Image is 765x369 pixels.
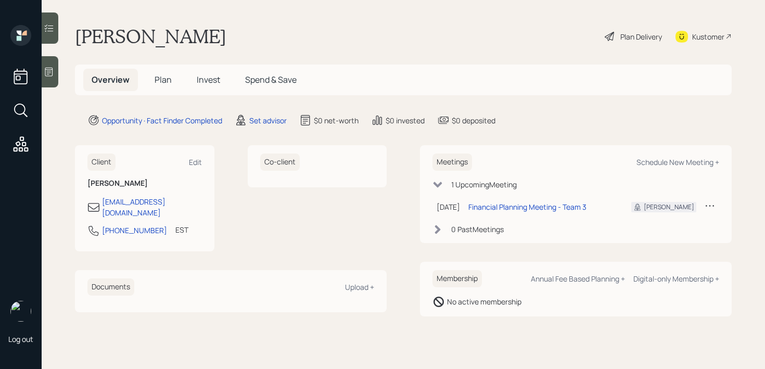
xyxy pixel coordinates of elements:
h1: [PERSON_NAME] [75,25,226,48]
div: [EMAIL_ADDRESS][DOMAIN_NAME] [102,196,202,218]
h6: [PERSON_NAME] [87,179,202,188]
span: Overview [92,74,130,85]
div: 1 Upcoming Meeting [451,179,517,190]
div: [PERSON_NAME] [644,202,694,212]
div: Plan Delivery [620,31,662,42]
h6: Co-client [260,154,300,171]
div: Digital-only Membership + [633,274,719,284]
div: Annual Fee Based Planning + [531,274,625,284]
div: Opportunity · Fact Finder Completed [102,115,222,126]
div: No active membership [447,296,521,307]
div: Financial Planning Meeting - Team 3 [468,201,586,212]
div: Upload + [345,282,374,292]
div: Edit [189,157,202,167]
div: 0 Past Meeting s [451,224,504,235]
div: Log out [8,334,33,344]
span: Spend & Save [245,74,297,85]
h6: Meetings [432,154,472,171]
div: [DATE] [437,201,460,212]
img: retirable_logo.png [10,301,31,322]
h6: Documents [87,278,134,296]
span: Plan [155,74,172,85]
div: $0 net-worth [314,115,359,126]
div: Set advisor [249,115,287,126]
div: EST [175,224,188,235]
div: Schedule New Meeting + [636,157,719,167]
h6: Client [87,154,116,171]
div: Kustomer [692,31,724,42]
span: Invest [197,74,220,85]
div: $0 invested [386,115,425,126]
h6: Membership [432,270,482,287]
div: [PHONE_NUMBER] [102,225,167,236]
div: $0 deposited [452,115,495,126]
